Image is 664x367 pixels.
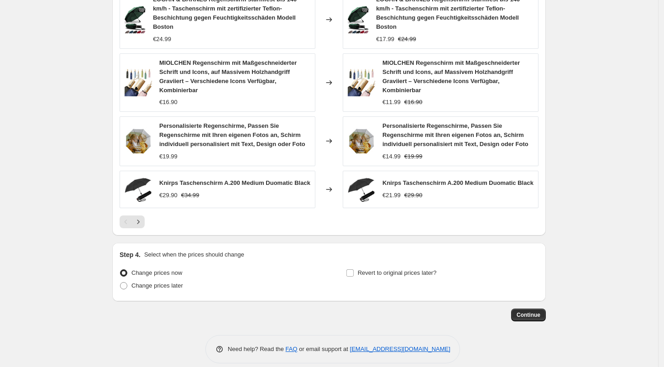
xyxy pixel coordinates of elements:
span: Personalisierte Regenschirme, Passen Sie Regenschirme mit Ihren eigenen Fotos an, Schirm individu... [159,122,305,147]
span: Knirps Taschenschirm A.200 Medium Duomatic Black [382,179,533,186]
span: MIOLCHEN Regenschirm mit Maßgeschneiderter Schrift und Icons, auf Massivem Holzhandgriff Graviier... [382,59,520,94]
div: €14.99 [382,152,401,161]
div: €16.90 [159,98,178,107]
span: Personalisierte Regenschirme, Passen Sie Regenschirme mit Ihren eigenen Fotos an, Schirm individu... [382,122,528,147]
a: [EMAIL_ADDRESS][DOMAIN_NAME] [350,346,450,352]
p: Select when the prices should change [144,250,244,259]
strike: €19.99 [404,152,423,161]
img: 71UWUi_HzKL_80x.jpg [348,127,375,155]
span: Revert to original prices later? [358,269,437,276]
a: FAQ [286,346,298,352]
img: 61_ae1NlTnL_80x.jpg [125,176,152,203]
div: €19.99 [159,152,178,161]
span: MIOLCHEN Regenschirm mit Maßgeschneiderter Schrift und Icons, auf Massivem Holzhandgriff Graviier... [159,59,297,94]
div: €21.99 [382,191,401,200]
span: Change prices later [131,282,183,289]
div: €29.90 [159,191,178,200]
img: 71oGt7pm6WL_80x.jpg [125,69,152,96]
nav: Pagination [120,215,145,228]
strike: €29.90 [404,191,423,200]
img: 71F-Cc1rqpL_80x.jpg [348,6,369,33]
button: Next [132,215,145,228]
img: 71F-Cc1rqpL_80x.jpg [125,6,146,33]
span: or email support at [298,346,350,352]
img: 71UWUi_HzKL_80x.jpg [125,127,152,155]
span: Knirps Taschenschirm A.200 Medium Duomatic Black [159,179,310,186]
div: €24.99 [153,35,171,44]
button: Continue [511,309,546,321]
div: €11.99 [382,98,401,107]
div: €17.99 [376,35,394,44]
span: Continue [517,311,540,319]
img: 71oGt7pm6WL_80x.jpg [348,69,375,96]
h2: Step 4. [120,250,141,259]
span: Need help? Read the [228,346,286,352]
strike: €34.99 [181,191,199,200]
span: Change prices now [131,269,182,276]
img: 61_ae1NlTnL_80x.jpg [348,176,375,203]
strike: €16.90 [404,98,423,107]
strike: €24.99 [398,35,416,44]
